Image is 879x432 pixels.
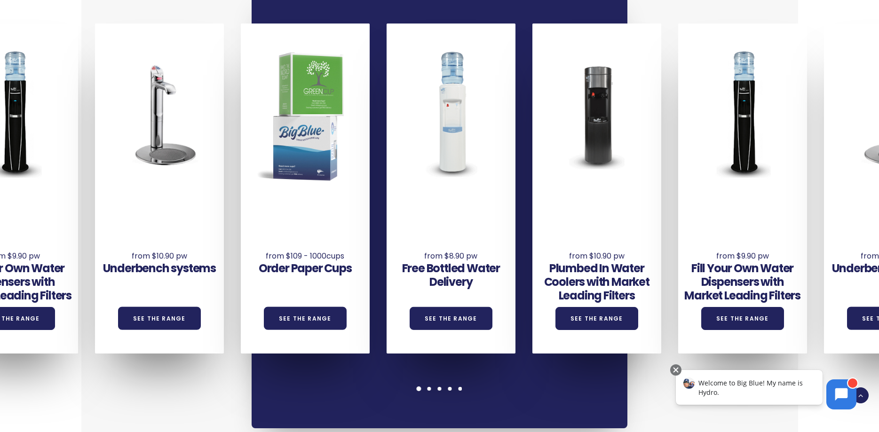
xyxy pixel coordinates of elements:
[684,260,800,303] a: Fill Your Own Water Dispensers with Market Leading Filters
[264,307,347,330] a: See the Range
[701,307,784,330] a: See the Range
[402,260,500,290] a: Free Bottled Water Delivery
[555,307,638,330] a: See the Range
[103,260,216,276] a: Underbench systems
[259,260,352,276] a: Order Paper Cups
[544,260,649,303] a: Plumbed In Water Coolers with Market Leading Filters
[666,362,866,419] iframe: Chatbot
[118,307,201,330] a: See the Range
[410,307,492,330] a: See the Range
